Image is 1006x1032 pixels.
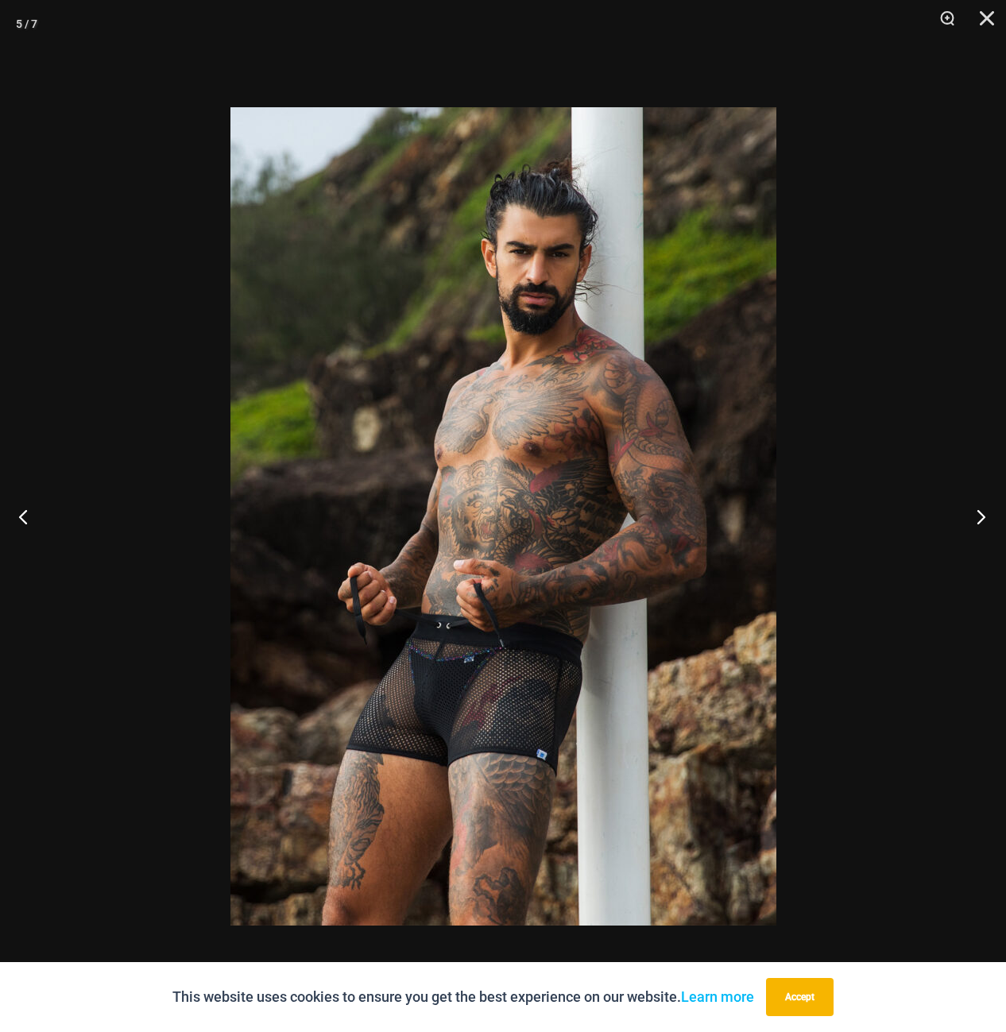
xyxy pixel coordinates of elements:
div: 5 / 7 [16,12,37,36]
a: Learn more [681,988,754,1005]
button: Accept [766,978,834,1016]
p: This website uses cookies to ensure you get the best experience on our website. [172,985,754,1009]
img: Aruba Black 008 Shorts 07 [230,107,776,926]
button: Next [946,477,1006,556]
